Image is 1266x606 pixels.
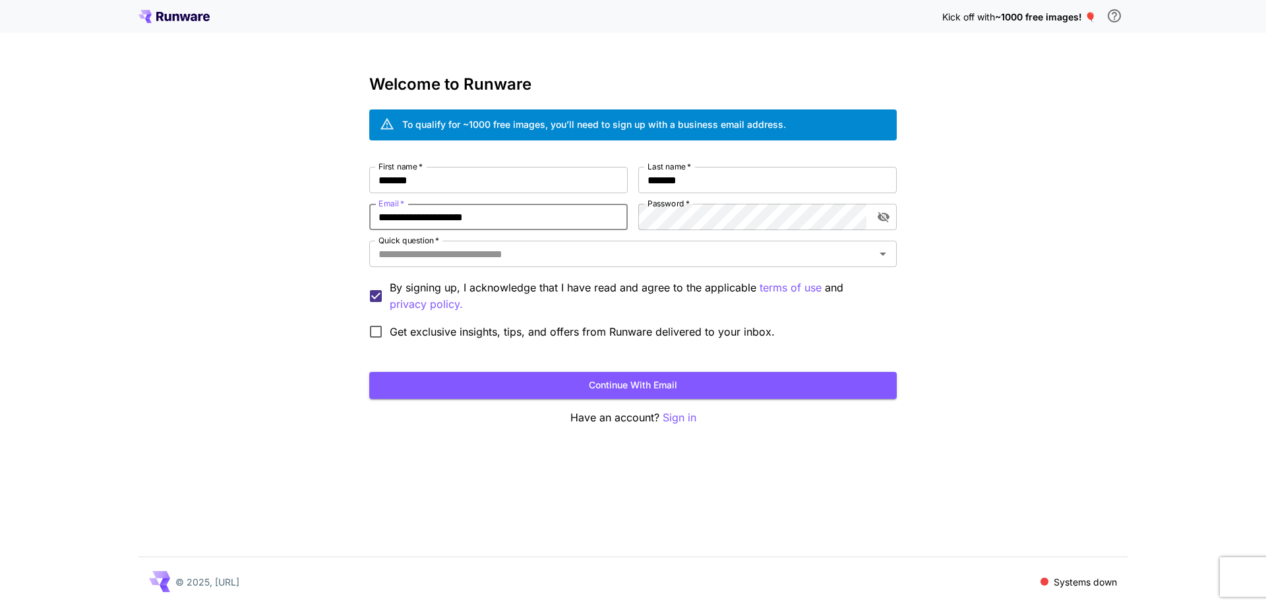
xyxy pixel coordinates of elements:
[995,11,1096,22] span: ~1000 free images! 🎈
[663,409,696,426] button: Sign in
[1054,575,1117,589] p: Systems down
[390,324,775,340] span: Get exclusive insights, tips, and offers from Runware delivered to your inbox.
[648,198,690,209] label: Password
[390,296,463,313] p: privacy policy.
[760,280,822,296] button: By signing up, I acknowledge that I have read and agree to the applicable and privacy policy.
[378,235,439,246] label: Quick question
[369,75,897,94] h3: Welcome to Runware
[942,11,995,22] span: Kick off with
[874,245,892,263] button: Open
[760,280,822,296] p: terms of use
[378,198,404,209] label: Email
[1101,3,1128,29] button: In order to qualify for free credit, you need to sign up with a business email address and click ...
[378,161,423,172] label: First name
[390,280,886,313] p: By signing up, I acknowledge that I have read and agree to the applicable and
[402,117,786,131] div: To qualify for ~1000 free images, you’ll need to sign up with a business email address.
[369,409,897,426] p: Have an account?
[648,161,691,172] label: Last name
[390,296,463,313] button: By signing up, I acknowledge that I have read and agree to the applicable terms of use and
[369,372,897,399] button: Continue with email
[175,575,239,589] p: © 2025, [URL]
[872,205,895,229] button: toggle password visibility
